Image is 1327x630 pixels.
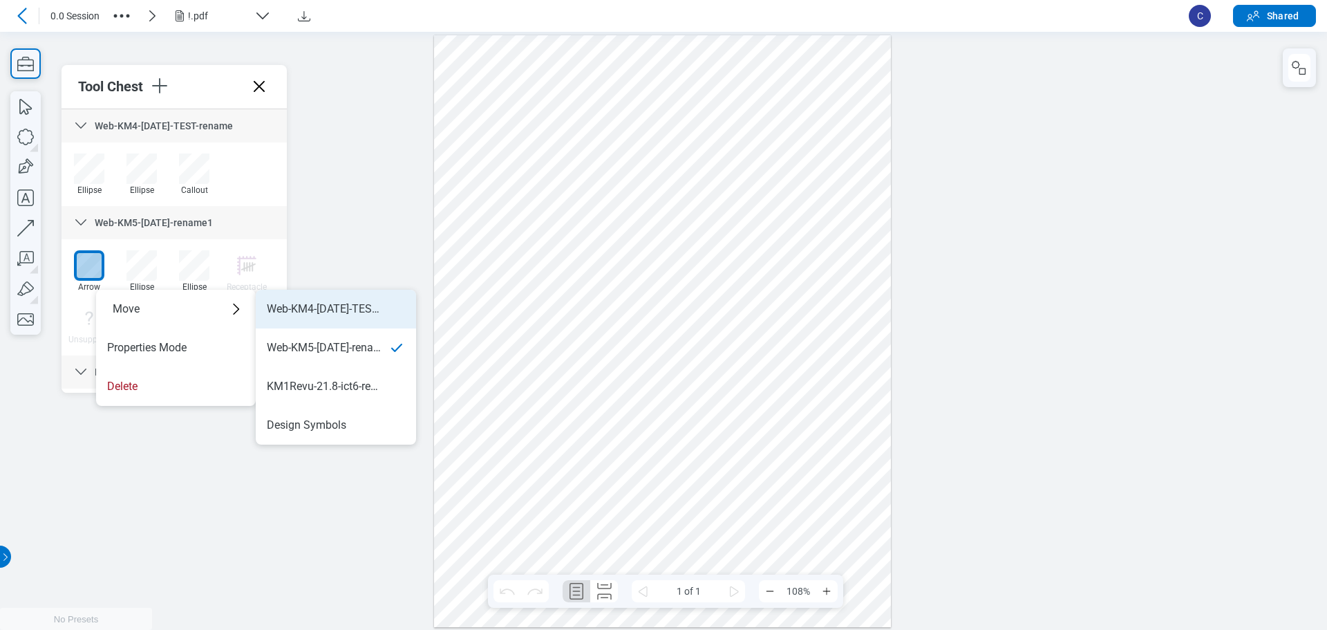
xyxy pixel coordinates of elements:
div: KM1Revu-21.8-ict6-rename [267,379,383,394]
span: Shared [1267,9,1299,23]
div: Web-KM4-[DATE]-TEST-rename [267,302,383,317]
div: Web-KM5-[DATE]-rename1 [62,206,287,239]
div: Unsupported [68,335,110,344]
div: KM1Revu-21.8-ict6-rename [62,355,287,389]
li: Delete [96,367,256,406]
button: Undo [493,580,521,602]
div: Ellipse [68,185,110,195]
div: Ellipse [121,185,162,195]
button: Single Page Layout [563,580,590,602]
div: Web-KM5-[DATE]-rename1 [267,340,383,355]
span: C [1189,5,1211,27]
button: Download [293,5,315,27]
button: Redo [521,580,549,602]
div: Callout [173,185,215,195]
button: Zoom Out [759,580,781,602]
li: Properties Mode [96,328,256,367]
span: Web-KM4-[DATE]-TEST-rename [95,120,233,131]
button: Zoom In [816,580,838,602]
button: !.pdf [171,5,282,27]
span: Web-KM5-[DATE]-rename1 [95,217,213,228]
span: 1 of 1 [654,580,723,602]
div: Web-KM4-[DATE]-TEST-rename [62,109,287,142]
div: Ellipse [121,282,162,292]
div: Move [96,290,256,328]
button: Shared [1233,5,1316,27]
div: Design Symbols [267,418,346,433]
div: Receptacle [226,282,267,292]
span: 108% [781,580,816,602]
div: !.pdf [188,9,249,23]
span: 0.0 Session [50,9,100,23]
div: Arrow [68,282,110,292]
span: KM1Revu-21.8-ict6-rename [95,367,217,378]
ul: Move [256,290,416,445]
button: Continuous Page Layout [590,580,618,602]
ul: Menu [96,290,256,406]
div: Ellipse [173,282,215,292]
div: Tool Chest [78,78,149,95]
